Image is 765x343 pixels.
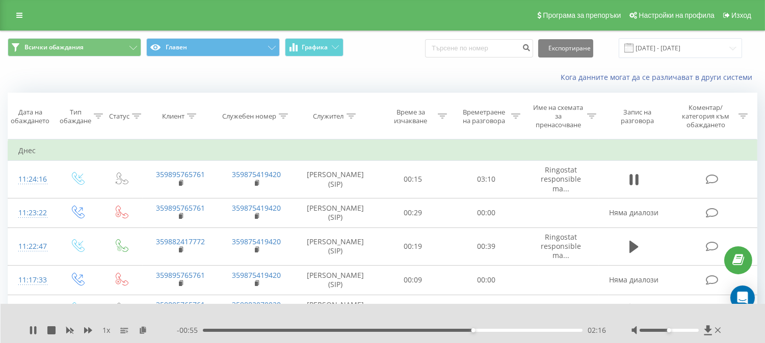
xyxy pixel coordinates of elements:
[543,11,621,19] span: Програма за препоръки
[377,295,450,324] td: 00:18
[222,112,276,121] div: Служебен номер
[561,72,757,82] a: Кога данните могат да се различават в други системи
[60,108,91,125] div: Тип обаждане
[18,169,44,189] div: 11:24:16
[471,328,476,332] div: Accessibility label
[232,300,281,309] a: 359882070020
[295,198,377,227] td: [PERSON_NAME] (SIP)
[532,103,585,129] div: Име на схемата за пренасочване
[386,108,436,125] div: Време за изчакване
[156,237,205,246] a: 359882417772
[639,11,715,19] span: Настройки на профила
[377,265,450,295] td: 00:09
[450,265,523,295] td: 00:00
[425,39,533,58] input: Търсене по номер
[609,275,658,284] span: Няма диалози
[156,203,205,213] a: 359895765761
[588,325,606,335] span: 02:16
[609,208,658,217] span: Няма диалози
[541,232,581,260] span: Ringostat responsible ma...
[450,198,523,227] td: 00:00
[450,161,523,198] td: 03:10
[177,325,203,335] span: - 00:55
[156,270,205,280] a: 359895765761
[8,38,141,56] button: Всички обаждания
[541,165,581,193] span: Ringostat responsible ma...
[8,108,52,125] div: Дата на обаждането
[156,169,205,179] a: 359895765761
[295,161,377,198] td: [PERSON_NAME] (SIP)
[295,265,377,295] td: [PERSON_NAME] (SIP)
[18,300,44,320] div: 11:14:00
[232,237,281,246] a: 359875419420
[667,328,671,332] div: Accessibility label
[377,198,450,227] td: 00:29
[8,140,757,161] td: Днес
[523,295,599,324] td: Main
[156,300,205,309] a: 359895765761
[450,228,523,266] td: 00:39
[459,108,509,125] div: Времетраене на разговора
[18,203,44,223] div: 11:23:22
[377,161,450,198] td: 00:15
[450,295,523,324] td: 02:37
[109,112,129,121] div: Статус
[302,44,328,51] span: Графика
[18,270,44,290] div: 11:17:33
[285,38,344,56] button: Графика
[232,270,281,280] a: 359875419420
[162,112,184,121] div: Клиент
[102,325,110,335] span: 1 x
[232,169,281,179] a: 359875419420
[731,11,751,19] span: Изход
[608,108,667,125] div: Запис на разговора
[146,38,280,56] button: Главен
[313,112,344,121] div: Служител
[538,39,593,58] button: Експортиране
[377,228,450,266] td: 00:19
[24,43,84,51] span: Всички обаждания
[730,285,755,310] div: Open Intercom Messenger
[676,103,736,129] div: Коментар/категория към обаждането
[295,228,377,266] td: [PERSON_NAME] (SIP)
[18,237,44,256] div: 11:22:47
[295,295,377,324] td: [PERSON_NAME] (SIP)
[232,203,281,213] a: 359875419420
